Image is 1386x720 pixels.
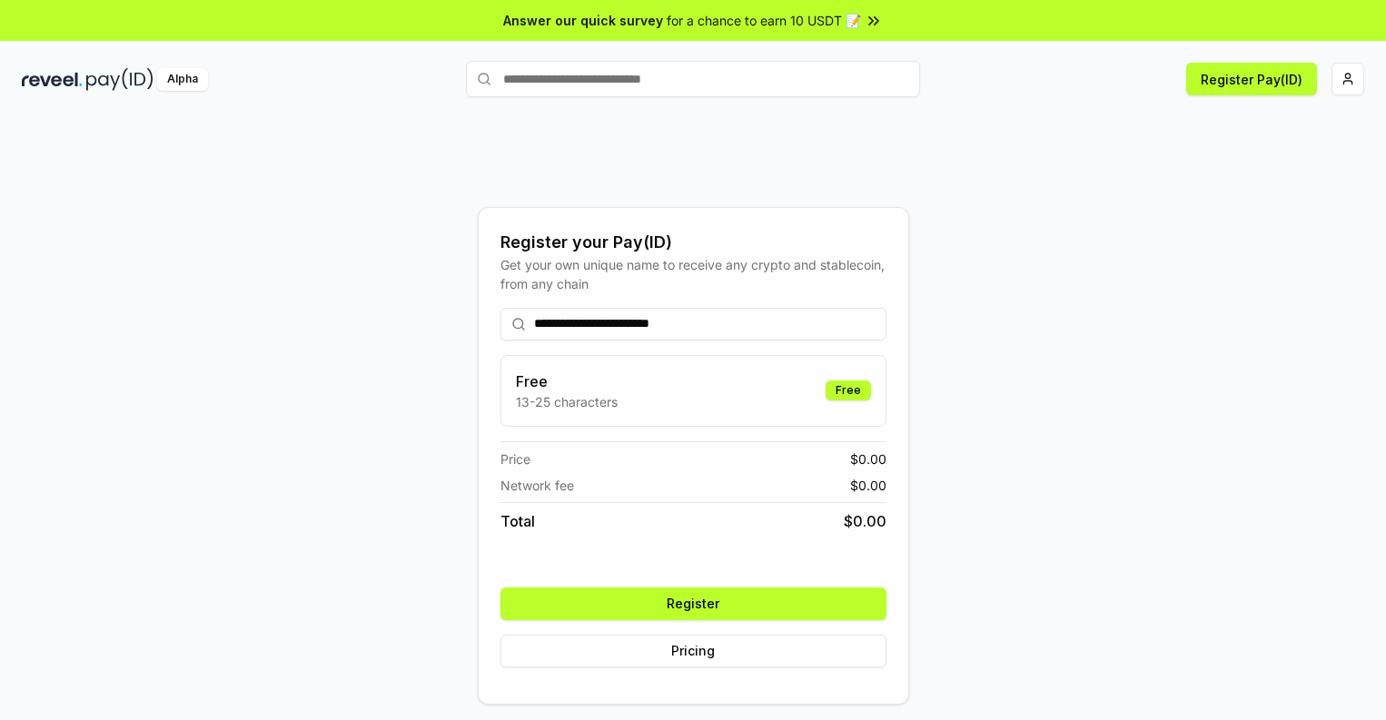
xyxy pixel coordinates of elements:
[22,68,83,91] img: reveel_dark
[844,510,886,532] span: $ 0.00
[1186,63,1317,95] button: Register Pay(ID)
[500,476,574,495] span: Network fee
[667,11,861,30] span: for a chance to earn 10 USDT 📝
[500,587,886,620] button: Register
[500,510,535,532] span: Total
[86,68,153,91] img: pay_id
[500,230,886,255] div: Register your Pay(ID)
[500,255,886,293] div: Get your own unique name to receive any crypto and stablecoin, from any chain
[503,11,663,30] span: Answer our quick survey
[850,476,886,495] span: $ 0.00
[850,449,886,468] span: $ 0.00
[516,392,618,411] p: 13-25 characters
[826,380,871,400] div: Free
[500,635,886,667] button: Pricing
[157,68,208,91] div: Alpha
[500,449,530,468] span: Price
[516,370,618,392] h3: Free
